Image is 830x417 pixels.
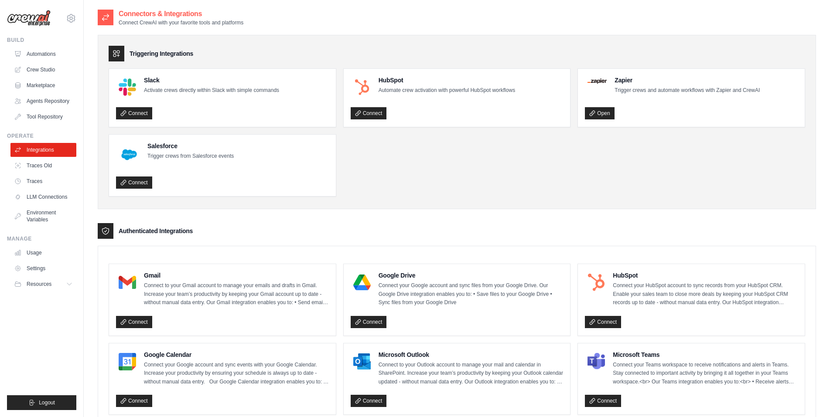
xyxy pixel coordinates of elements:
a: Settings [10,261,76,275]
span: Resources [27,281,51,288]
div: Manage [7,235,76,242]
img: Microsoft Teams Logo [587,353,605,370]
a: Environment Variables [10,206,76,227]
h4: Salesforce [147,142,234,150]
img: Zapier Logo [587,78,607,84]
p: Connect your HubSpot account to sync records from your HubSpot CRM. Enable your sales team to clo... [613,281,798,307]
h4: Gmail [144,271,329,280]
a: Traces Old [10,159,76,173]
a: Connect [116,395,152,407]
h4: Microsoft Teams [613,350,798,359]
a: Connect [351,107,387,119]
img: Salesforce Logo [119,144,140,165]
h4: Microsoft Outlook [379,350,564,359]
p: Trigger crews and automate workflows with Zapier and CrewAI [615,86,760,95]
a: Automations [10,47,76,61]
img: Google Calendar Logo [119,353,136,370]
img: HubSpot Logo [587,274,605,291]
p: Connect to your Outlook account to manage your mail and calendar in SharePoint. Increase your tea... [379,361,564,386]
a: Usage [10,246,76,260]
p: Connect your Teams workspace to receive notifications and alerts in Teams. Stay connected to impo... [613,361,798,386]
a: Connect [351,316,387,328]
a: Connect [585,395,621,407]
a: Connect [585,316,621,328]
img: HubSpot Logo [353,78,371,96]
h4: Slack [144,76,279,85]
a: Integrations [10,143,76,157]
a: Connect [351,395,387,407]
a: Tool Repository [10,110,76,124]
p: Connect CrewAI with your favorite tools and platforms [119,19,243,26]
a: Agents Repository [10,94,76,108]
p: Trigger crews from Salesforce events [147,152,234,161]
img: Microsoft Outlook Logo [353,353,371,370]
img: Logo [7,10,51,27]
img: Gmail Logo [119,274,136,291]
h3: Triggering Integrations [130,49,193,58]
div: Build [7,37,76,44]
a: LLM Connections [10,190,76,204]
a: Crew Studio [10,63,76,77]
button: Resources [10,277,76,291]
h4: Google Drive [379,271,564,280]
a: Marketplace [10,78,76,92]
a: Open [585,107,614,119]
img: Google Drive Logo [353,274,371,291]
a: Connect [116,107,152,119]
p: Connect your Google account and sync events with your Google Calendar. Increase your productivity... [144,361,329,386]
img: Slack Logo [119,78,136,96]
a: Connect [116,176,152,189]
div: Operate [7,132,76,139]
h4: HubSpot [613,271,798,280]
h4: Zapier [615,76,760,85]
h2: Connectors & Integrations [119,9,243,19]
h3: Authenticated Integrations [119,227,193,235]
a: Traces [10,174,76,188]
h4: HubSpot [379,76,515,85]
span: Logout [39,399,55,406]
a: Connect [116,316,152,328]
p: Connect to your Gmail account to manage your emails and drafts in Gmail. Increase your team’s pro... [144,281,329,307]
button: Logout [7,395,76,410]
p: Activate crews directly within Slack with simple commands [144,86,279,95]
p: Connect your Google account and sync files from your Google Drive. Our Google Drive integration e... [379,281,564,307]
p: Automate crew activation with powerful HubSpot workflows [379,86,515,95]
h4: Google Calendar [144,350,329,359]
